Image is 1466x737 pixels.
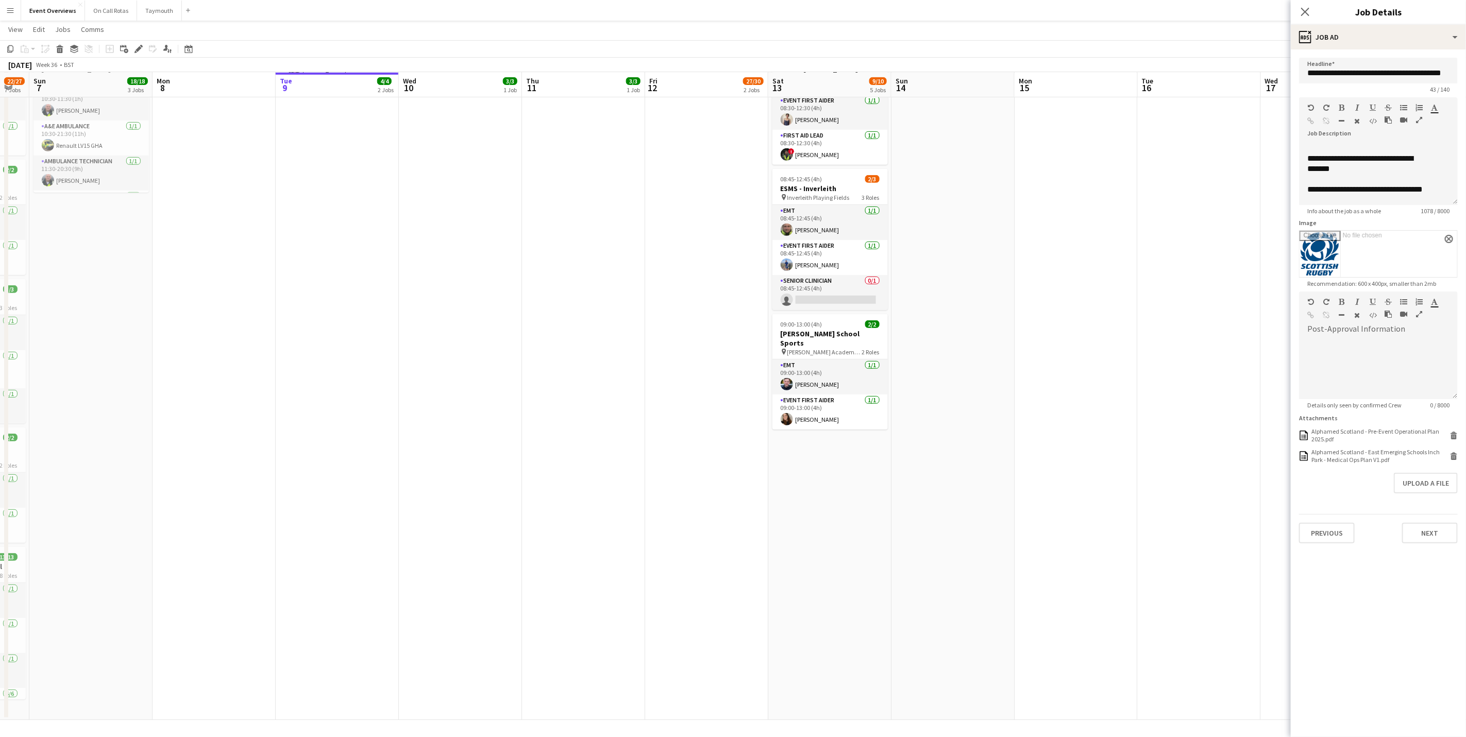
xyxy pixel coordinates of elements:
[55,25,71,34] span: Jobs
[1354,104,1361,112] button: Italic
[1412,207,1458,215] span: 1078 / 8000
[51,23,75,36] a: Jobs
[1299,280,1444,287] span: Recommendation: 600 x 400px, smaller than 2mb
[81,25,104,34] span: Comms
[1299,207,1389,215] span: Info about the job as a whole
[1354,311,1361,319] button: Clear Formatting
[1394,473,1458,493] button: Upload a file
[1416,310,1423,318] button: Fullscreen
[1338,104,1345,112] button: Bold
[1385,116,1392,124] button: Paste as plain text
[1416,298,1423,306] button: Ordered List
[1400,104,1407,112] button: Unordered List
[1422,85,1458,93] span: 43 / 140
[1307,298,1315,306] button: Undo
[1385,310,1392,318] button: Paste as plain text
[1299,414,1338,422] label: Attachments
[1369,311,1376,319] button: HTML Code
[1400,116,1407,124] button: Insert video
[1323,104,1330,112] button: Redo
[1338,117,1345,125] button: Horizontal Line
[1311,427,1447,443] div: Alphamed Scotland - Pre-Event Operational Plan 2025.pdf
[8,25,23,34] span: View
[34,61,60,68] span: Week 36
[4,23,27,36] a: View
[21,1,85,21] button: Event Overviews
[1338,311,1345,319] button: Horizontal Line
[1291,5,1466,19] h3: Job Details
[64,61,74,68] div: BST
[1416,116,1423,124] button: Fullscreen
[137,1,182,21] button: Taymouth
[1307,104,1315,112] button: Undo
[1299,523,1355,543] button: Previous
[1323,298,1330,306] button: Redo
[1385,298,1392,306] button: Strikethrough
[77,23,108,36] a: Comms
[1402,523,1458,543] button: Next
[1431,104,1438,112] button: Text Color
[33,25,45,34] span: Edit
[1369,117,1376,125] button: HTML Code
[1369,104,1376,112] button: Underline
[8,60,32,70] div: [DATE]
[1299,401,1410,409] span: Details only seen by confirmed Crew
[85,1,137,21] button: On Call Rotas
[1338,298,1345,306] button: Bold
[1291,25,1466,49] div: Job Ad
[29,23,49,36] a: Edit
[1369,298,1376,306] button: Underline
[1354,117,1361,125] button: Clear Formatting
[1311,448,1447,464] div: Alphamed Scotland - East Emerging Schools Inch Park - Medical Ops Plan V1.pdf
[1416,104,1423,112] button: Ordered List
[1385,104,1392,112] button: Strikethrough
[1431,298,1438,306] button: Text Color
[1400,310,1407,318] button: Insert video
[1354,298,1361,306] button: Italic
[1422,401,1458,409] span: 0 / 8000
[1400,298,1407,306] button: Unordered List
